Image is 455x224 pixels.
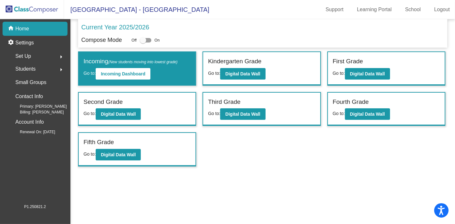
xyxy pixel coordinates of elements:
b: Digital Data Wall [101,112,136,117]
b: Digital Data Wall [101,152,136,157]
p: Contact Info [15,92,43,101]
label: Kindergarten Grade [208,57,261,66]
button: Digital Data Wall [96,149,141,160]
span: Students [15,65,36,73]
span: Go to: [208,111,220,116]
a: School [400,4,426,15]
label: Third Grade [208,97,240,107]
button: Digital Data Wall [96,108,141,120]
label: First Grade [333,57,363,66]
label: Fourth Grade [333,97,369,107]
label: Incoming [84,57,178,66]
span: Set Up [15,52,31,61]
label: Second Grade [84,97,123,107]
a: Learning Portal [352,4,397,15]
a: Support [321,4,349,15]
button: Digital Data Wall [345,68,390,80]
a: Logout [429,4,455,15]
span: (New students moving into lowest grade) [108,60,178,64]
span: Off [132,37,137,43]
span: Go to: [208,71,220,76]
button: Digital Data Wall [220,68,265,80]
span: Renewal On: [DATE] [10,129,55,135]
span: On [155,37,160,43]
b: Incoming Dashboard [101,71,145,76]
b: Digital Data Wall [225,112,260,117]
b: Digital Data Wall [225,71,260,76]
p: Account Info [15,118,44,127]
span: Go to: [333,111,345,116]
button: Digital Data Wall [220,108,265,120]
p: Current Year 2025/2026 [81,22,149,32]
label: Fifth Grade [84,138,114,147]
span: Go to: [84,151,96,157]
span: Billing: [PERSON_NAME] [10,109,64,115]
span: Go to: [333,71,345,76]
p: Home [15,25,29,33]
b: Digital Data Wall [350,71,385,76]
b: Digital Data Wall [350,112,385,117]
mat-icon: arrow_right [57,66,65,73]
p: Settings [15,39,34,47]
button: Incoming Dashboard [96,68,150,80]
p: Small Groups [15,78,46,87]
mat-icon: settings [8,39,15,47]
mat-icon: home [8,25,15,33]
button: Digital Data Wall [345,108,390,120]
p: Compose Mode [81,36,122,44]
span: Primary: [PERSON_NAME] [10,104,67,109]
mat-icon: arrow_right [57,53,65,61]
span: Go to: [84,111,96,116]
span: Go to: [84,71,96,76]
span: [GEOGRAPHIC_DATA] - [GEOGRAPHIC_DATA] [64,4,209,15]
